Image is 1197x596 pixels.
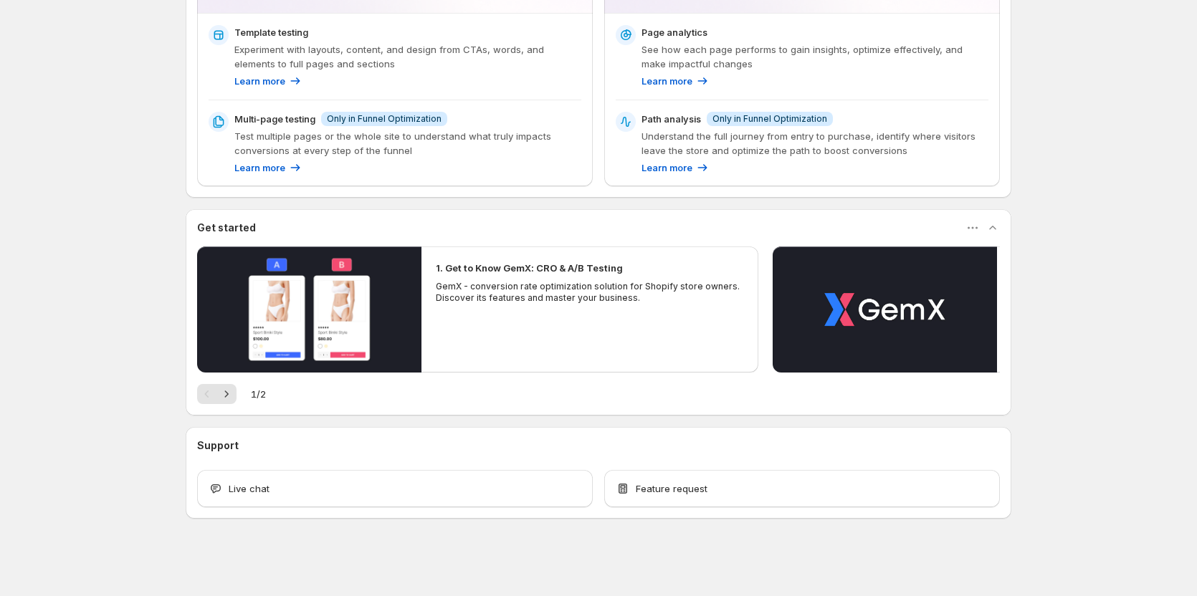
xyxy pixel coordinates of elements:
[436,261,623,275] h2: 1. Get to Know GemX: CRO & A/B Testing
[234,129,581,158] p: Test multiple pages or the whole site to understand what truly impacts conversions at every step ...
[327,113,442,125] span: Only in Funnel Optimization
[229,481,270,496] span: Live chat
[642,112,701,126] p: Path analysis
[642,129,988,158] p: Understand the full journey from entry to purchase, identify where visitors leave the store and o...
[197,438,239,453] h3: Support
[642,160,710,175] a: Learn more
[642,74,692,88] p: Learn more
[712,113,827,125] span: Only in Funnel Optimization
[642,74,710,88] a: Learn more
[234,74,302,88] a: Learn more
[234,112,315,126] p: Multi-page testing
[773,246,997,372] button: Play video
[251,387,266,401] span: 1 / 2
[234,160,302,175] a: Learn more
[234,160,285,175] p: Learn more
[216,384,237,404] button: Next
[197,221,256,235] h3: Get started
[197,384,237,404] nav: Pagination
[234,42,581,71] p: Experiment with layouts, content, and design from CTAs, words, and elements to full pages and sec...
[642,42,988,71] p: See how each page performs to gain insights, optimize effectively, and make impactful changes
[436,281,744,304] p: GemX - conversion rate optimization solution for Shopify store owners. Discover its features and ...
[642,160,692,175] p: Learn more
[636,481,707,496] span: Feature request
[234,25,308,39] p: Template testing
[234,74,285,88] p: Learn more
[197,246,421,372] button: Play video
[642,25,707,39] p: Page analytics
